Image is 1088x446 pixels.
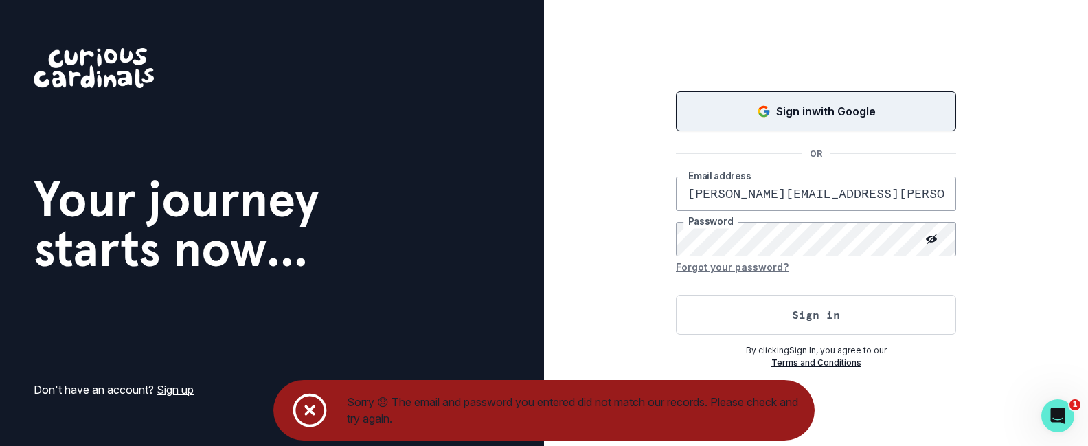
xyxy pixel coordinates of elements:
[34,381,194,398] p: Don't have an account?
[771,357,861,368] a: Terms and Conditions
[273,380,815,441] div: Sorry 😞 The email and password you entered did not match our records. Please check and try again.
[157,383,194,397] a: Sign up
[802,148,830,160] p: OR
[1041,399,1074,432] iframe: Intercom live chat
[676,256,789,278] button: Forgot your password?
[776,103,876,120] p: Sign in with Google
[1069,399,1080,410] span: 1
[676,344,956,357] p: By clicking Sign In , you agree to our
[34,48,154,88] img: Curious Cardinals Logo
[34,175,319,274] h1: Your journey starts now...
[676,91,956,131] button: Sign in with Google (GSuite)
[676,295,956,335] button: Sign in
